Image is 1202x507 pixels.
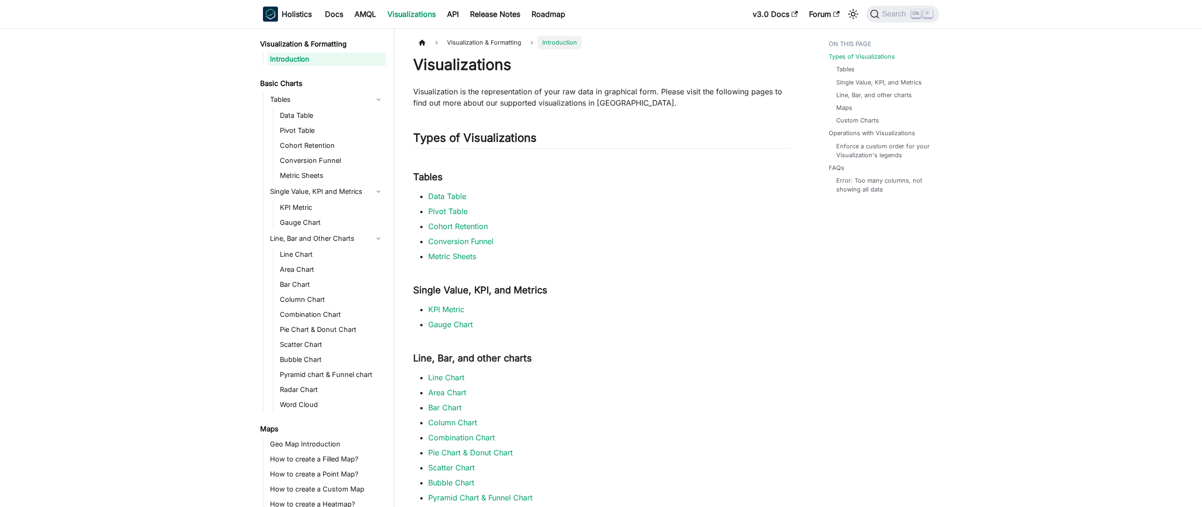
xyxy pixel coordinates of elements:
a: Word Cloud [277,398,386,411]
a: Data Table [277,109,386,122]
b: Holistics [282,8,312,20]
a: Pyramid chart & Funnel chart [277,368,386,381]
a: Roadmap [526,7,571,22]
a: KPI Metric [428,305,464,314]
a: Metric Sheets [428,252,476,261]
a: Pyramid Chart & Funnel Chart [428,493,532,502]
a: Home page [413,36,431,49]
a: Column Chart [428,418,477,427]
h3: Line, Bar, and other charts [413,353,791,364]
button: Switch between dark and light mode (currently light mode) [846,7,861,22]
button: Search (Ctrl+K) [866,6,939,23]
a: Line, Bar, and other charts [836,91,912,100]
a: Docs [319,7,349,22]
a: v3.0 Docs [747,7,803,22]
a: Operations with Visualizations [829,129,915,138]
a: AMQL [349,7,382,22]
nav: Breadcrumbs [413,36,791,49]
a: Scatter Chart [277,338,386,351]
a: Maps [257,422,386,436]
a: Area Chart [277,263,386,276]
a: Maps [836,103,852,112]
a: Line Chart [277,248,386,261]
h2: Types of Visualizations [413,131,791,149]
a: Gauge Chart [277,216,386,229]
a: Bubble Chart [277,353,386,366]
a: Data Table [428,192,466,201]
img: Holistics [263,7,278,22]
a: Pie Chart & Donut Chart [277,323,386,336]
a: Cohort Retention [428,222,488,231]
a: Forum [803,7,845,22]
h3: Single Value, KPI, and Metrics [413,284,791,296]
a: Column Chart [277,293,386,306]
a: How to create a Custom Map [267,483,386,496]
a: Conversion Funnel [428,237,493,246]
a: API [441,7,464,22]
a: Line, Bar and Other Charts [267,231,386,246]
a: Introduction [267,53,386,66]
span: Visualization & Formatting [442,36,526,49]
a: HolisticsHolistics [263,7,312,22]
a: Scatter Chart [428,463,475,472]
a: Error: Too many columns, not showing all data [836,176,930,194]
a: Cohort Retention [277,139,386,152]
a: Area Chart [428,388,466,397]
a: KPI Metric [277,201,386,214]
p: Visualization is the representation of your raw data in graphical form. Please visit the followin... [413,86,791,108]
a: How to create a Point Map? [267,468,386,481]
a: Conversion Funnel [277,154,386,167]
a: Enforce a custom order for your Visualization's legends [836,142,930,160]
a: Visualization & Formatting [257,38,386,51]
a: Release Notes [464,7,526,22]
a: Types of Visualizations [829,52,895,61]
a: Custom Charts [836,116,879,125]
h1: Visualizations [413,55,791,74]
a: Tables [267,92,386,107]
a: Gauge Chart [428,320,473,329]
a: Combination Chart [277,308,386,321]
a: Bar Chart [277,278,386,291]
a: Bubble Chart [428,478,474,487]
a: Line Chart [428,373,464,382]
a: Combination Chart [428,433,495,442]
h3: Tables [413,171,791,183]
a: Pivot Table [277,124,386,137]
a: Pie Chart & Donut Chart [428,448,513,457]
a: Single Value, KPI and Metrics [267,184,386,199]
a: Pivot Table [428,207,468,216]
a: Single Value, KPI, and Metrics [836,78,922,87]
nav: Docs sidebar [254,28,394,507]
a: Bar Chart [428,403,462,412]
span: Search [879,10,912,18]
a: FAQs [829,163,844,172]
a: Tables [836,65,855,74]
a: How to create a Filled Map? [267,453,386,466]
a: Geo Map Introduction [267,438,386,451]
kbd: K [923,9,932,18]
a: Basic Charts [257,77,386,90]
a: Metric Sheets [277,169,386,182]
a: Visualizations [382,7,441,22]
a: Radar Chart [277,383,386,396]
span: Introduction [538,36,582,49]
